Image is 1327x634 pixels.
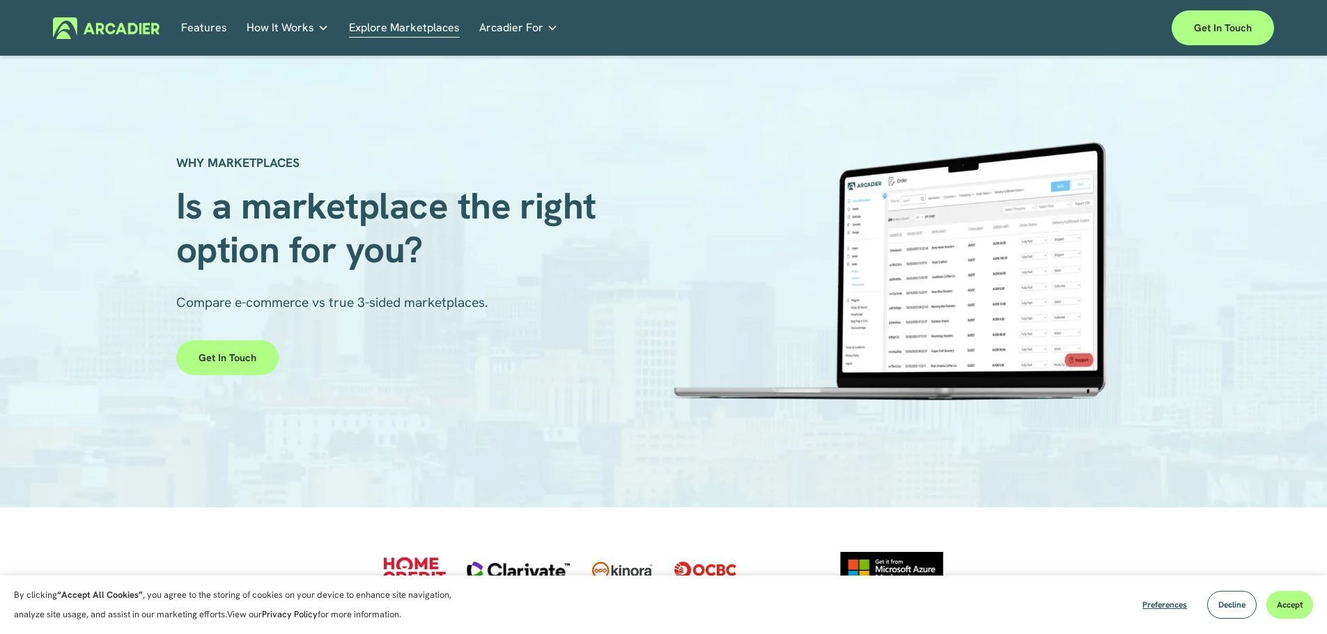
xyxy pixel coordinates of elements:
[176,182,606,273] span: Is a marketplace the right option for you?
[57,589,143,601] strong: “Accept All Cookies”
[479,18,543,38] span: Arcadier For
[1266,591,1313,619] button: Accept
[349,17,460,39] a: Explore Marketplaces
[1132,591,1197,619] button: Preferences
[247,17,329,39] a: folder dropdown
[479,17,558,39] a: folder dropdown
[176,154,300,171] strong: WHY MARKETPLACES
[53,17,160,39] img: Arcadier
[176,340,279,375] a: Get in touch
[1142,599,1187,610] span: Preferences
[14,585,467,624] p: By clicking , you agree to the storing of cookies on your device to enhance site navigation, anal...
[247,18,314,38] span: How It Works
[1277,599,1303,610] span: Accept
[1172,10,1274,45] a: Get in touch
[262,608,318,620] a: Privacy Policy
[176,294,488,311] span: Compare e-commerce vs true 3-sided marketplaces.
[1218,599,1245,610] span: Decline
[1207,591,1257,619] button: Decline
[181,17,227,39] a: Features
